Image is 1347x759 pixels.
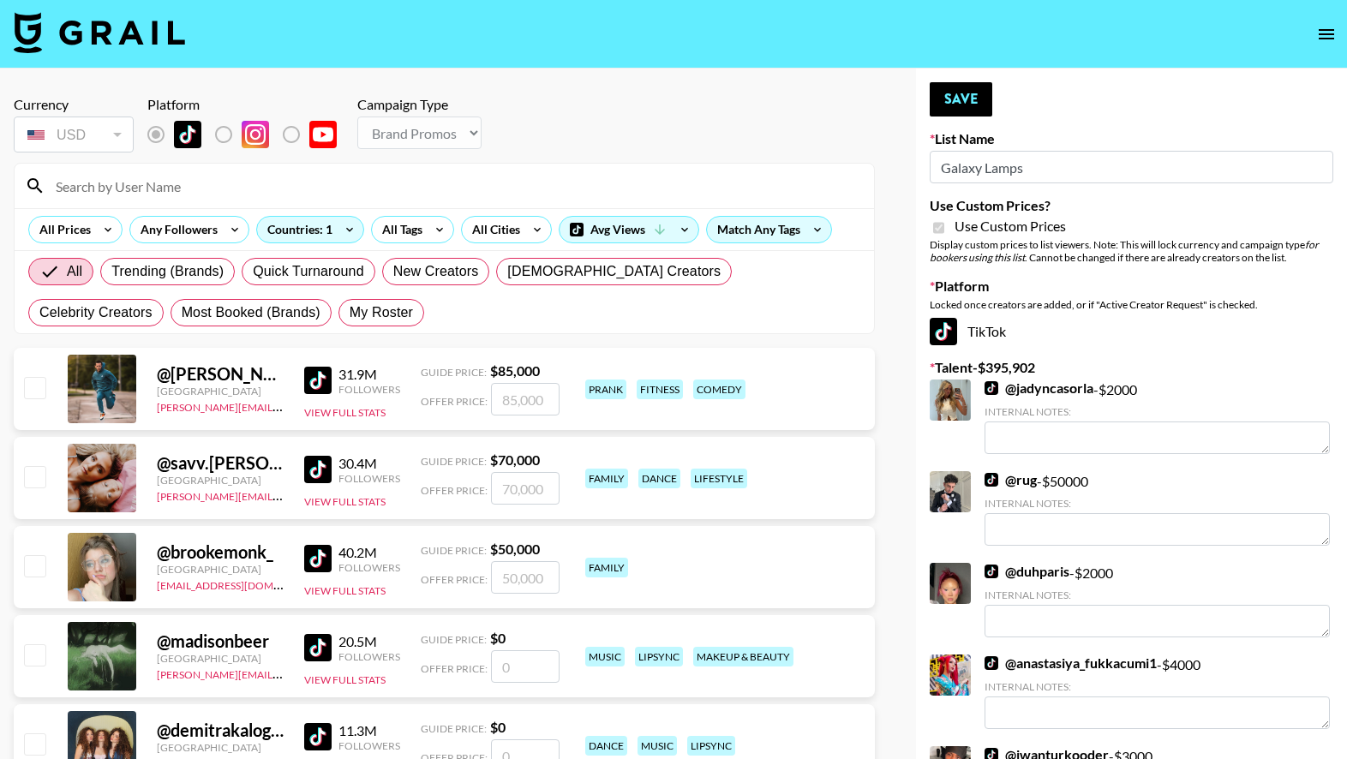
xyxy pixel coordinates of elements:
[491,650,560,683] input: 0
[491,472,560,505] input: 70,000
[157,563,284,576] div: [GEOGRAPHIC_DATA]
[338,561,400,574] div: Followers
[462,217,524,242] div: All Cities
[304,723,332,750] img: TikTok
[45,172,864,200] input: Search by User Name
[257,217,363,242] div: Countries: 1
[985,589,1330,601] div: Internal Notes:
[930,130,1333,147] label: List Name
[157,720,284,741] div: @ demitrakalogeras
[490,630,506,646] strong: $ 0
[157,452,284,474] div: @ savv.[PERSON_NAME]
[707,217,831,242] div: Match Any Tags
[585,736,627,756] div: dance
[985,379,1093,397] a: @jadyncasorla
[147,96,350,113] div: Platform
[585,469,628,488] div: family
[157,363,284,385] div: @ [PERSON_NAME].[PERSON_NAME]
[309,121,337,148] img: YouTube
[490,451,540,468] strong: $ 70,000
[304,673,386,686] button: View Full Stats
[585,379,626,399] div: prank
[421,455,487,468] span: Guide Price:
[147,117,350,152] div: List locked to TikTok.
[985,563,1069,580] a: @duhparis
[585,558,628,577] div: family
[930,238,1319,264] em: for bookers using this list
[638,736,677,756] div: music
[304,545,332,572] img: TikTok
[421,662,488,675] span: Offer Price:
[421,722,487,735] span: Guide Price:
[507,261,721,282] span: [DEMOGRAPHIC_DATA] Creators
[693,647,793,666] div: makeup & beauty
[637,379,683,399] div: fitness
[985,471,1037,488] a: @rug
[111,261,224,282] span: Trending (Brands)
[421,366,487,379] span: Guide Price:
[304,406,386,419] button: View Full Stats
[242,121,269,148] img: Instagram
[930,197,1333,214] label: Use Custom Prices?
[14,96,134,113] div: Currency
[985,473,998,487] img: TikTok
[39,302,153,323] span: Celebrity Creators
[67,261,82,282] span: All
[421,633,487,646] span: Guide Price:
[635,647,683,666] div: lipsync
[930,298,1333,311] div: Locked once creators are added, or if "Active Creator Request" is checked.
[174,121,201,148] img: TikTok
[1309,17,1344,51] button: open drawer
[304,584,386,597] button: View Full Stats
[157,487,410,503] a: [PERSON_NAME][EMAIL_ADDRESS][DOMAIN_NAME]
[338,366,400,383] div: 31.9M
[14,12,185,53] img: Grail Talent
[304,634,332,661] img: TikTok
[130,217,221,242] div: Any Followers
[421,573,488,586] span: Offer Price:
[421,484,488,497] span: Offer Price:
[357,96,482,113] div: Campaign Type
[304,456,332,483] img: TikTok
[338,544,400,561] div: 40.2M
[338,633,400,650] div: 20.5M
[930,238,1333,264] div: Display custom prices to list viewers. Note: This will lock currency and campaign type . Cannot b...
[338,383,400,396] div: Followers
[985,381,998,395] img: TikTok
[691,469,747,488] div: lifestyle
[491,561,560,594] input: 50,000
[157,541,284,563] div: @ brookemonk_
[490,541,540,557] strong: $ 50,000
[182,302,320,323] span: Most Booked (Brands)
[490,362,540,379] strong: $ 85,000
[157,652,284,665] div: [GEOGRAPHIC_DATA]
[930,318,957,345] img: TikTok
[304,367,332,394] img: TikTok
[491,383,560,415] input: 85,000
[29,217,94,242] div: All Prices
[421,395,488,408] span: Offer Price:
[985,563,1330,637] div: - $ 2000
[157,631,284,652] div: @ madisonbeer
[350,302,413,323] span: My Roster
[157,576,329,592] a: [EMAIL_ADDRESS][DOMAIN_NAME]
[985,654,1330,729] div: - $ 4000
[693,379,745,399] div: comedy
[338,722,400,739] div: 11.3M
[560,217,698,242] div: Avg Views
[985,565,998,578] img: TikTok
[14,113,134,156] div: Currency is locked to USD
[157,397,410,414] a: [PERSON_NAME][EMAIL_ADDRESS][DOMAIN_NAME]
[490,719,506,735] strong: $ 0
[157,741,284,754] div: [GEOGRAPHIC_DATA]
[421,544,487,557] span: Guide Price:
[687,736,735,756] div: lipsync
[985,680,1330,693] div: Internal Notes:
[955,218,1066,235] span: Use Custom Prices
[985,654,1157,672] a: @anastasiya_fukkacumi1
[304,495,386,508] button: View Full Stats
[393,261,479,282] span: New Creators
[157,665,410,681] a: [PERSON_NAME][EMAIL_ADDRESS][DOMAIN_NAME]
[930,318,1333,345] div: TikTok
[930,82,992,117] button: Save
